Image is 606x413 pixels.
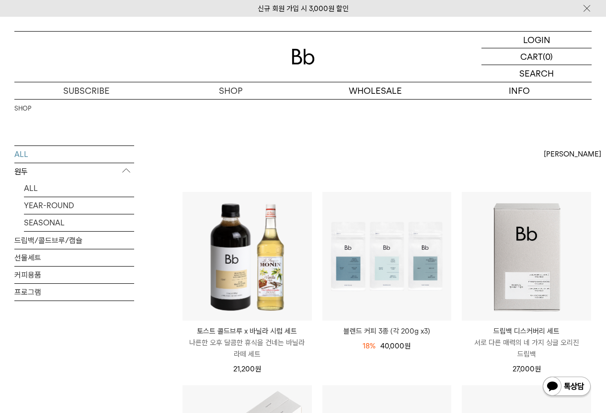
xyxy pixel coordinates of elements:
p: (0) [543,48,553,65]
a: 선물세트 [14,249,134,266]
a: 드립백/콜드브루/캡슐 [14,232,134,249]
p: 서로 다른 매력의 네 가지 싱글 오리진 드립백 [462,337,591,360]
a: SHOP [14,104,31,113]
a: 블렌드 커피 3종 (각 200g x3) [322,325,452,337]
img: 로고 [292,49,315,65]
a: SUBSCRIBE [14,82,159,99]
span: [PERSON_NAME] [544,148,601,160]
p: INFO [447,82,592,99]
a: SEASONAL [24,214,134,231]
span: 21,200 [233,365,261,373]
p: CART [520,48,543,65]
div: 18% [363,340,376,352]
span: 원 [404,342,411,350]
p: 드립백 디스커버리 세트 [462,325,591,337]
p: 원두 [14,163,134,180]
a: ALL [14,146,134,163]
a: CART (0) [481,48,592,65]
p: SEARCH [519,65,554,82]
p: WHOLESALE [303,82,447,99]
span: 27,000 [513,365,541,373]
span: 40,000 [380,342,411,350]
p: 나른한 오후 달콤한 휴식을 건네는 바닐라 라떼 세트 [183,337,312,360]
span: 원 [255,365,261,373]
img: 토스트 콜드브루 x 바닐라 시럽 세트 [183,192,312,321]
span: 원 [535,365,541,373]
a: 드립백 디스커버리 세트 서로 다른 매력의 네 가지 싱글 오리진 드립백 [462,325,591,360]
p: LOGIN [523,32,550,48]
a: 프로그램 [14,284,134,301]
a: LOGIN [481,32,592,48]
p: 토스트 콜드브루 x 바닐라 시럽 세트 [183,325,312,337]
a: ALL [24,180,134,197]
img: 카카오톡 채널 1:1 채팅 버튼 [542,376,592,399]
a: YEAR-ROUND [24,197,134,214]
a: 신규 회원 가입 시 3,000원 할인 [258,4,349,13]
img: 블렌드 커피 3종 (각 200g x3) [322,192,452,321]
a: 토스트 콜드브루 x 바닐라 시럽 세트 나른한 오후 달콤한 휴식을 건네는 바닐라 라떼 세트 [183,325,312,360]
img: 드립백 디스커버리 세트 [462,192,591,321]
a: 커피용품 [14,267,134,283]
a: SHOP [159,82,303,99]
